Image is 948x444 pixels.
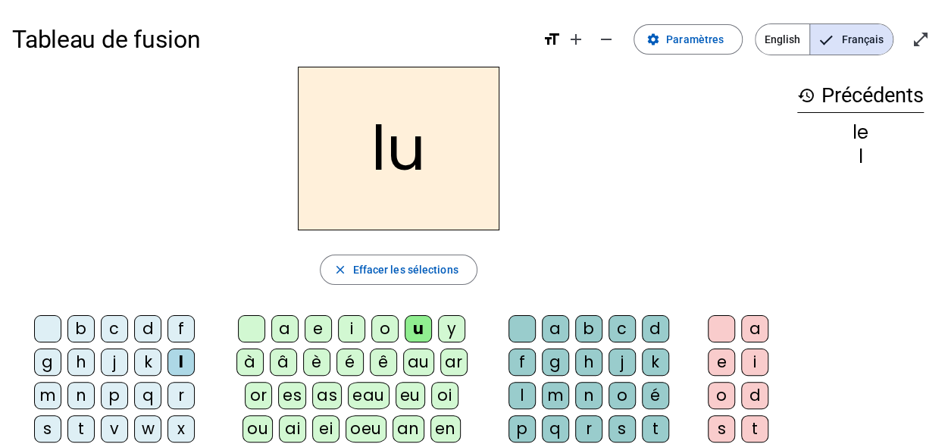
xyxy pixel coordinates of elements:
[741,415,768,442] div: t
[542,349,569,376] div: g
[666,30,724,48] span: Paramètres
[642,315,669,342] div: d
[101,415,128,442] div: v
[597,30,615,48] mat-icon: remove
[810,24,893,55] span: Français
[708,349,735,376] div: e
[741,349,768,376] div: i
[348,382,390,409] div: eau
[320,255,477,285] button: Effacer les sélections
[12,15,530,64] h1: Tableau de fusion
[575,382,602,409] div: n
[346,415,386,442] div: oeu
[167,315,195,342] div: f
[134,349,161,376] div: k
[741,315,768,342] div: a
[134,415,161,442] div: w
[542,382,569,409] div: m
[755,23,893,55] mat-button-toggle-group: Language selection
[542,315,569,342] div: a
[167,382,195,409] div: r
[405,315,432,342] div: u
[338,315,365,342] div: i
[797,124,924,142] div: le
[797,86,815,105] mat-icon: history
[508,382,536,409] div: l
[575,415,602,442] div: r
[542,415,569,442] div: q
[431,382,458,409] div: oi
[167,415,195,442] div: x
[440,349,468,376] div: ar
[609,382,636,409] div: o
[303,349,330,376] div: è
[393,415,424,442] div: an
[67,382,95,409] div: n
[561,24,591,55] button: Augmenter la taille de la police
[305,315,332,342] div: e
[271,315,299,342] div: a
[101,349,128,376] div: j
[567,30,585,48] mat-icon: add
[646,33,660,46] mat-icon: settings
[34,349,61,376] div: g
[396,382,425,409] div: eu
[279,415,306,442] div: ai
[371,315,399,342] div: o
[245,382,272,409] div: or
[101,315,128,342] div: c
[797,79,924,113] h3: Précédents
[312,415,339,442] div: ei
[167,349,195,376] div: l
[575,349,602,376] div: h
[575,315,602,342] div: b
[543,30,561,48] mat-icon: format_size
[609,315,636,342] div: c
[67,415,95,442] div: t
[242,415,273,442] div: ou
[508,349,536,376] div: f
[708,382,735,409] div: o
[370,349,397,376] div: ê
[642,349,669,376] div: k
[134,382,161,409] div: q
[906,24,936,55] button: Entrer en plein écran
[352,261,458,279] span: Effacer les sélections
[270,349,297,376] div: â
[101,382,128,409] div: p
[430,415,461,442] div: en
[642,415,669,442] div: t
[591,24,621,55] button: Diminuer la taille de la police
[134,315,161,342] div: d
[34,382,61,409] div: m
[508,415,536,442] div: p
[756,24,809,55] span: English
[34,415,61,442] div: s
[634,24,743,55] button: Paramètres
[298,67,499,230] h2: lu
[912,30,930,48] mat-icon: open_in_full
[438,315,465,342] div: y
[67,315,95,342] div: b
[403,349,434,376] div: au
[708,415,735,442] div: s
[312,382,342,409] div: as
[609,349,636,376] div: j
[236,349,264,376] div: à
[278,382,306,409] div: es
[642,382,669,409] div: é
[609,415,636,442] div: s
[333,263,346,277] mat-icon: close
[741,382,768,409] div: d
[336,349,364,376] div: é
[797,148,924,166] div: l
[67,349,95,376] div: h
